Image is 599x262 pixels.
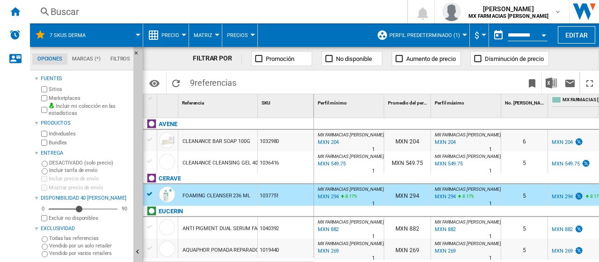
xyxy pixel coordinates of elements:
input: Todas las referencias [42,236,48,242]
div: AQUAPHOR POMADA REPARADORA 55ML [183,240,280,261]
div: MXN 294 [550,192,584,202]
span: MX FARMACIAS [PERSON_NAME] [435,132,501,137]
div: 5 [501,184,548,206]
div: Última actualización : lunes, 8 de septiembre de 2025 7:01 [433,225,456,234]
button: Precio [161,23,184,47]
div: Última actualización : lunes, 8 de septiembre de 2025 7:01 [433,138,456,147]
div: Sort None [159,94,178,109]
div: Sort None [386,94,431,109]
div: Tiempo de entrega : 1 día [489,145,492,154]
button: Opciones [145,75,164,91]
span: Matriz [194,32,212,38]
div: 1032980 [258,130,314,151]
img: promotionV3.png [574,138,584,146]
div: MXN 294 [552,194,573,200]
div: $ [475,23,484,47]
img: alerts-logo.svg [9,29,21,40]
label: Bundles [49,139,130,146]
span: SKU [262,100,270,105]
div: 7 SKUS DERMA [35,23,138,47]
div: Perfil predeterminado (1) [377,23,465,47]
div: FOAMING CLEANSER 236 ML [183,185,250,207]
div: Productos [41,120,130,127]
div: CLEANANCE BAR SOAP 100G [183,131,250,152]
div: Tiempo de entrega : 1 día [489,199,492,209]
md-tab-item: Filtros [105,53,135,65]
div: Haga clic para filtrar por esa marca [159,206,183,217]
label: Marketplaces [49,95,130,102]
div: Exclusividad [41,225,130,232]
button: Aumento de precio [392,51,461,66]
md-tab-item: Marcas (*) [67,53,106,65]
div: 5 [501,217,548,239]
div: ANTI PIGMENT DUAL SERUM FACIAL 30ML [183,218,282,240]
div: Última actualización : lunes, 8 de septiembre de 2025 6:58 [316,247,339,256]
img: profile.jpg [442,2,461,21]
button: Recargar [167,72,185,94]
div: Última actualización : lunes, 8 de septiembre de 2025 6:58 [433,192,456,202]
button: 7 SKUS DERMA [50,23,95,47]
label: DESACTIVADO (solo precio) [49,159,130,166]
span: MX FARMACIAS [PERSON_NAME] [318,241,384,246]
div: MXN 294 [384,184,431,206]
input: Incluir mi colección en las estadísticas [41,104,47,116]
label: Incluir precio de envío [49,175,130,182]
div: Tiempo de entrega : 1 día [372,199,375,209]
div: Tiempo de entrega : 1 día [372,145,375,154]
span: MX FARMACIAS [PERSON_NAME] [318,187,384,192]
span: MX FARMACIAS [PERSON_NAME] [318,219,384,225]
div: MXN 269 [550,247,584,256]
i: % [461,192,467,203]
div: MXN 269 [552,248,573,254]
div: MXN 882 [550,225,584,234]
div: MXN 549.75 [384,151,431,173]
img: promotionV3.png [574,225,584,233]
div: CLEANANCE CLEANSING GEL 400ML [183,152,268,174]
span: Precio [161,32,179,38]
span: 8.17 [590,194,599,199]
span: 8.17 [345,194,354,199]
div: Fuentes [41,75,130,82]
div: 0 [39,205,47,212]
span: Disminución de precio [485,55,544,62]
div: Tiempo de entrega : 1 día [489,232,492,241]
span: MX FARMACIAS [PERSON_NAME] [435,219,501,225]
label: Vendido por varios retailers [49,250,130,257]
div: Matriz [194,23,217,47]
div: Sort None [260,94,314,109]
span: MX FARMACIAS [PERSON_NAME] [318,154,384,159]
button: Promoción [251,51,312,66]
button: Disminución de precio [470,51,549,66]
div: 1036416 [258,151,314,173]
div: 1040392 [258,217,314,239]
label: Individuales [49,130,130,137]
div: 5 [501,239,548,260]
div: SKU Sort None [260,94,314,109]
div: MXN 204 [384,130,431,151]
div: Sort None [503,94,548,109]
input: Individuales [41,131,47,137]
button: Descargar en Excel [542,72,561,94]
button: Editar [558,26,595,44]
img: promotionV3.png [574,247,584,255]
input: Mostrar precio de envío [41,185,47,191]
span: MX FARMACIAS [PERSON_NAME] [435,154,501,159]
label: Incluir mi colección en las estadísticas [49,103,130,117]
input: Incluir precio de envío [41,176,47,182]
div: 1019440 [258,239,314,260]
md-slider: Disponibilidad [49,204,117,214]
img: promotionV3.png [574,192,584,200]
div: 1037751 [258,184,314,206]
div: Entrega [41,150,130,157]
div: Precios [227,23,253,47]
label: Sitios [49,86,130,93]
span: No. [PERSON_NAME] [505,100,548,105]
div: Sort None [433,94,501,109]
div: 5 [501,151,548,173]
div: MXN 882 [552,226,573,232]
img: promotionV3.png [581,159,591,167]
div: Última actualización : lunes, 8 de septiembre de 2025 7:01 [316,138,339,147]
div: Sort None [316,94,384,109]
span: Promedio del perfil [388,100,428,105]
label: Vendido por un solo retailer [49,242,130,249]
